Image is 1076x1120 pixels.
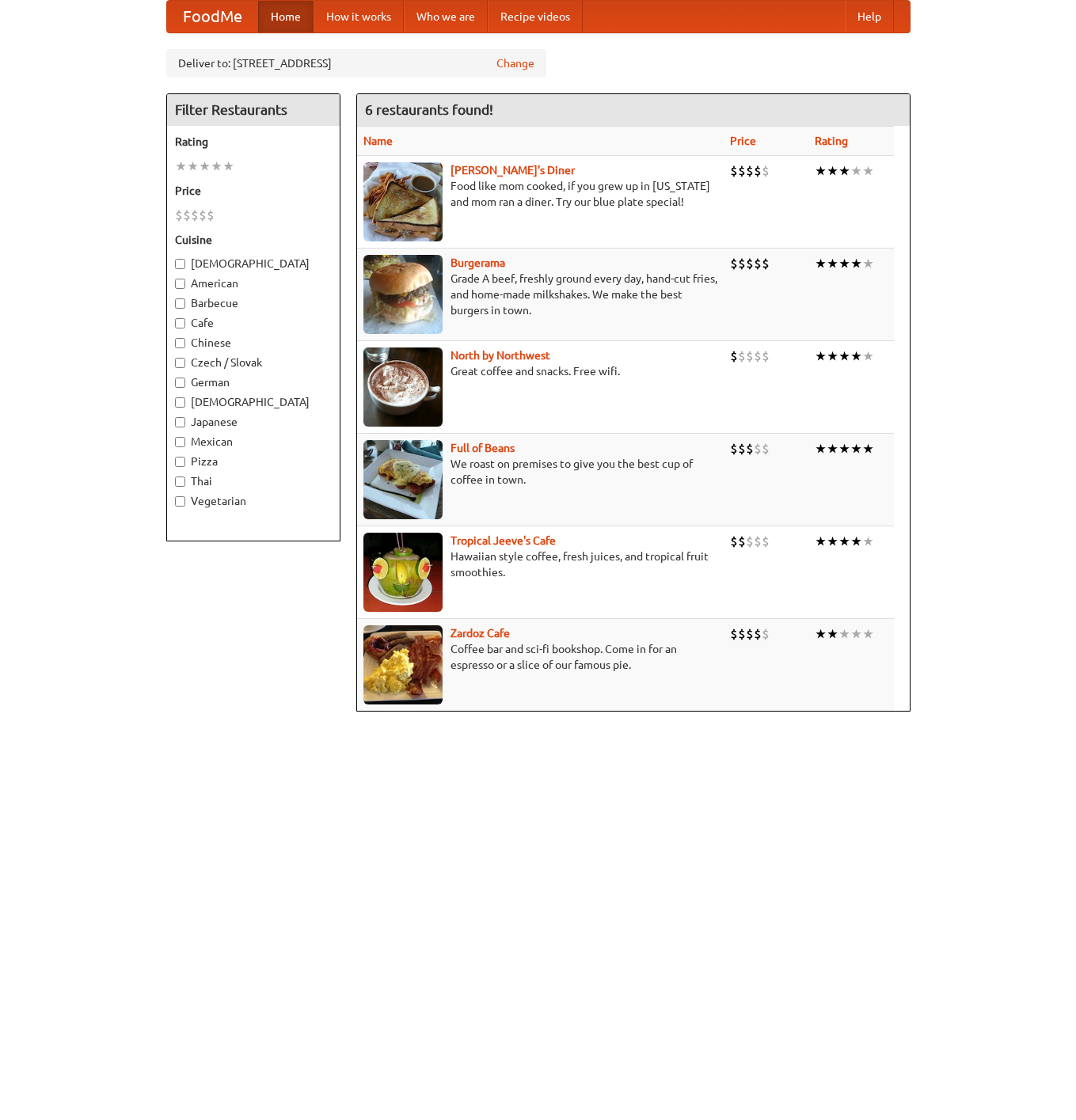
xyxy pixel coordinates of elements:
[815,347,827,365] li: ★
[815,135,848,147] a: Rating
[167,1,258,32] a: FoodMe
[838,440,850,457] li: ★
[451,442,515,454] b: Full of Beans
[754,255,762,272] li: $
[211,158,222,175] li: ★
[738,255,746,272] li: $
[827,625,838,643] li: ★
[365,102,493,117] ng-pluralize: 6 restaurants found!
[175,434,332,450] label: Mexican
[175,437,185,447] input: Mexican
[175,473,332,489] label: Thai
[175,315,332,331] label: Cafe
[451,349,550,362] b: North by Northwest
[175,397,185,408] input: [DEMOGRAPHIC_DATA]
[762,255,770,272] li: $
[738,625,746,643] li: $
[762,533,770,550] li: $
[738,162,746,180] li: $
[838,162,850,180] li: ★
[183,207,191,224] li: $
[730,625,738,643] li: $
[404,1,488,32] a: Who we are
[815,533,827,550] li: ★
[827,162,838,180] li: ★
[451,256,505,269] b: Burgerama
[845,1,894,32] a: Help
[175,232,332,248] h5: Cuisine
[730,255,738,272] li: $
[191,207,199,224] li: $
[451,627,510,640] a: Zardoz Cafe
[175,259,185,269] input: [DEMOGRAPHIC_DATA]
[738,533,746,550] li: $
[207,207,215,224] li: $
[175,496,185,507] input: Vegetarian
[363,440,443,519] img: beans.jpg
[175,414,332,430] label: Japanese
[363,641,717,673] p: Coffee bar and sci-fi bookshop. Come in for an espresso or a slice of our famous pie.
[175,298,185,309] input: Barbecue
[746,162,754,180] li: $
[175,134,332,150] h5: Rating
[862,440,874,457] li: ★
[175,279,185,289] input: American
[175,295,332,311] label: Barbecue
[175,417,185,427] input: Japanese
[730,347,738,365] li: $
[746,347,754,365] li: $
[862,255,874,272] li: ★
[175,493,332,509] label: Vegetarian
[175,335,332,351] label: Chinese
[187,158,199,175] li: ★
[314,1,404,32] a: How it works
[862,162,874,180] li: ★
[363,456,717,488] p: We roast on premises to give you the best cup of coffee in town.
[175,183,332,199] h5: Price
[815,440,827,457] li: ★
[738,440,746,457] li: $
[746,533,754,550] li: $
[838,347,850,365] li: ★
[363,549,717,580] p: Hawaiian style coffee, fresh juices, and tropical fruit smoothies.
[754,440,762,457] li: $
[850,347,862,365] li: ★
[730,533,738,550] li: $
[175,394,332,410] label: [DEMOGRAPHIC_DATA]
[850,533,862,550] li: ★
[175,457,185,467] input: Pizza
[815,625,827,643] li: ★
[363,625,443,704] img: zardoz.jpg
[827,440,838,457] li: ★
[175,374,332,390] label: German
[762,347,770,365] li: $
[451,164,575,177] b: [PERSON_NAME]'s Diner
[850,440,862,457] li: ★
[815,162,827,180] li: ★
[762,625,770,643] li: $
[862,347,874,365] li: ★
[175,454,332,469] label: Pizza
[166,49,546,78] div: Deliver to: [STREET_ADDRESS]
[827,533,838,550] li: ★
[738,347,746,365] li: $
[746,625,754,643] li: $
[730,135,756,147] a: Price
[754,533,762,550] li: $
[730,162,738,180] li: $
[850,255,862,272] li: ★
[838,255,850,272] li: ★
[175,158,187,175] li: ★
[175,378,185,388] input: German
[496,55,534,71] a: Change
[451,534,556,547] b: Tropical Jeeve's Cafe
[730,440,738,457] li: $
[746,255,754,272] li: $
[850,162,862,180] li: ★
[175,256,332,271] label: [DEMOGRAPHIC_DATA]
[175,355,332,370] label: Czech / Slovak
[754,347,762,365] li: $
[762,162,770,180] li: $
[815,255,827,272] li: ★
